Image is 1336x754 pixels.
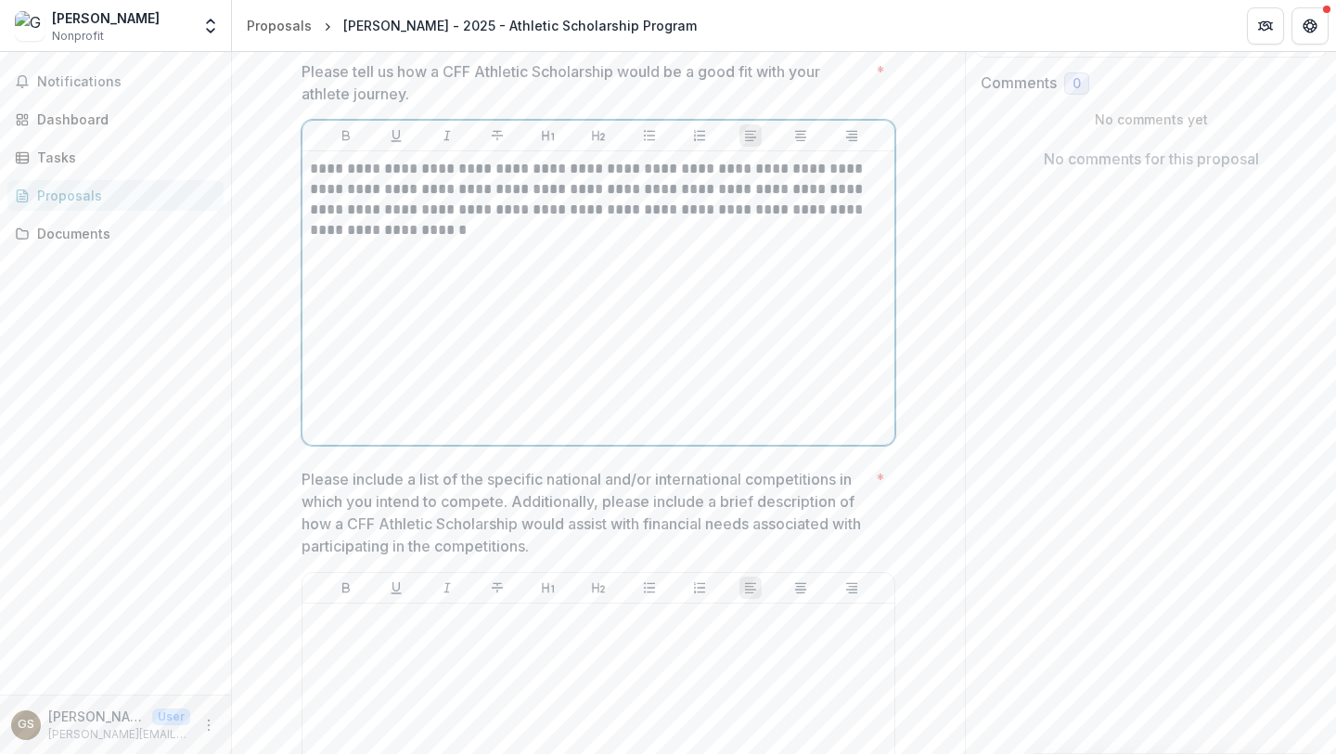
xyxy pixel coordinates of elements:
[385,124,407,147] button: Underline
[790,577,812,599] button: Align Center
[302,468,868,557] p: Please include a list of the specific national and/or international competitions in which you int...
[486,124,508,147] button: Strike
[198,7,224,45] button: Open entity switcher
[436,577,458,599] button: Italicize
[48,726,190,743] p: [PERSON_NAME][EMAIL_ADDRESS][PERSON_NAME][DOMAIN_NAME]
[7,104,224,135] a: Dashboard
[239,12,704,39] nav: breadcrumb
[537,124,559,147] button: Heading 1
[981,110,1321,129] p: No comments yet
[1073,76,1081,92] span: 0
[981,74,1057,92] h2: Comments
[37,110,209,129] div: Dashboard
[7,218,224,249] a: Documents
[638,124,661,147] button: Bullet List
[1044,148,1259,170] p: No comments for this proposal
[7,142,224,173] a: Tasks
[343,16,697,35] div: [PERSON_NAME] - 2025 - Athletic Scholarship Program
[841,577,863,599] button: Align Right
[537,577,559,599] button: Heading 1
[48,707,145,726] p: [PERSON_NAME]
[739,577,762,599] button: Align Left
[198,714,220,736] button: More
[239,12,319,39] a: Proposals
[486,577,508,599] button: Strike
[37,186,209,205] div: Proposals
[247,16,312,35] div: Proposals
[52,28,104,45] span: Nonprofit
[52,8,160,28] div: [PERSON_NAME]
[385,577,407,599] button: Underline
[7,180,224,211] a: Proposals
[638,577,661,599] button: Bullet List
[302,60,868,105] p: Please tell us how a CFF Athletic Scholarship would be a good fit with your athlete journey.
[1247,7,1284,45] button: Partners
[790,124,812,147] button: Align Center
[587,577,610,599] button: Heading 2
[587,124,610,147] button: Heading 2
[7,67,224,97] button: Notifications
[688,577,711,599] button: Ordered List
[841,124,863,147] button: Align Right
[15,11,45,41] img: George Steffey
[436,124,458,147] button: Italicize
[1291,7,1329,45] button: Get Help
[37,148,209,167] div: Tasks
[37,224,209,243] div: Documents
[152,708,190,725] p: User
[688,124,711,147] button: Ordered List
[739,124,762,147] button: Align Left
[18,719,34,731] div: George Steffey
[335,124,357,147] button: Bold
[37,74,216,90] span: Notifications
[335,577,357,599] button: Bold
